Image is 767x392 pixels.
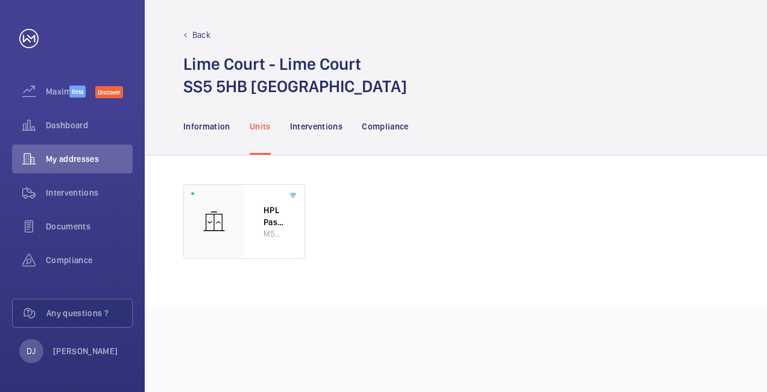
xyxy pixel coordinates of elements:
[46,307,132,319] span: Any questions ?
[183,120,230,132] p: Information
[46,220,133,232] span: Documents
[46,187,133,199] span: Interventions
[264,204,285,228] p: HPL Passenger Lift
[53,345,118,357] p: [PERSON_NAME]
[46,86,69,98] span: Maximize
[362,120,409,132] p: Compliance
[202,210,226,234] img: elevator.svg
[264,228,285,239] p: M56123
[27,345,36,357] p: DJ
[192,29,210,41] p: Back
[250,120,271,132] p: Units
[46,119,133,131] span: Dashboard
[69,86,86,98] span: Beta
[183,53,407,98] h1: Lime Court - Lime Court SS5 5HB [GEOGRAPHIC_DATA]
[290,120,343,132] p: Interventions
[46,153,133,165] span: My addresses
[46,254,133,266] span: Compliance
[95,86,123,98] span: Discover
